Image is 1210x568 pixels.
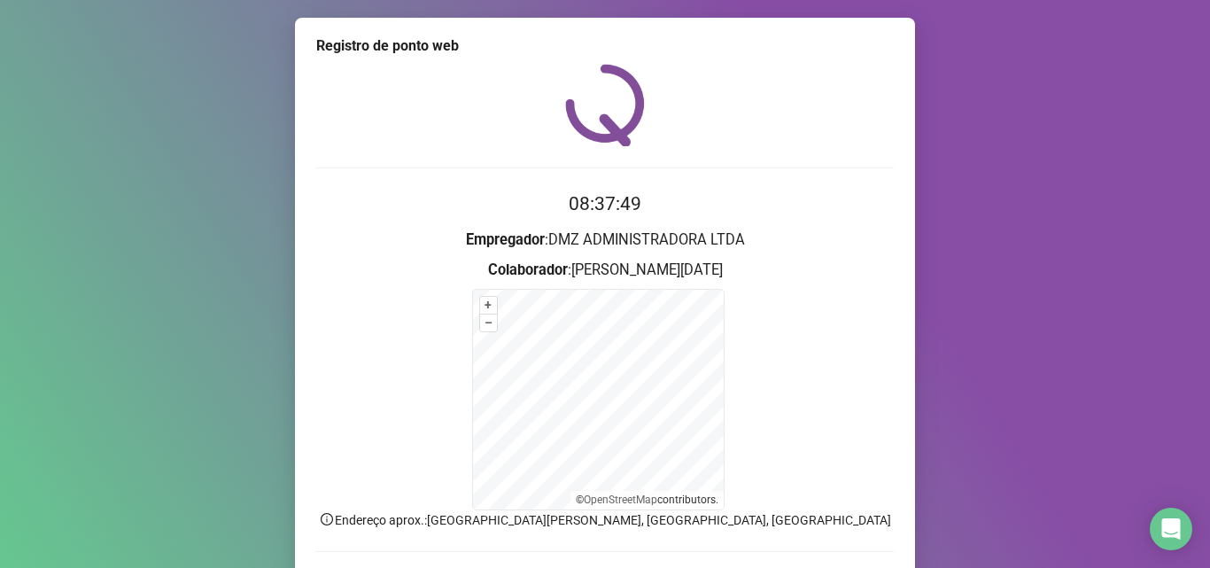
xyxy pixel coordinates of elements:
strong: Colaborador [488,261,568,278]
button: + [480,297,497,314]
li: © contributors. [576,494,718,506]
div: Open Intercom Messenger [1150,508,1192,550]
h3: : [PERSON_NAME][DATE] [316,259,894,282]
time: 08:37:49 [569,193,641,214]
strong: Empregador [466,231,545,248]
img: QRPoint [565,64,645,146]
p: Endereço aprox. : [GEOGRAPHIC_DATA][PERSON_NAME], [GEOGRAPHIC_DATA], [GEOGRAPHIC_DATA] [316,510,894,530]
h3: : DMZ ADMINISTRADORA LTDA [316,229,894,252]
button: – [480,315,497,331]
span: info-circle [319,511,335,527]
a: OpenStreetMap [584,494,657,506]
div: Registro de ponto web [316,35,894,57]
